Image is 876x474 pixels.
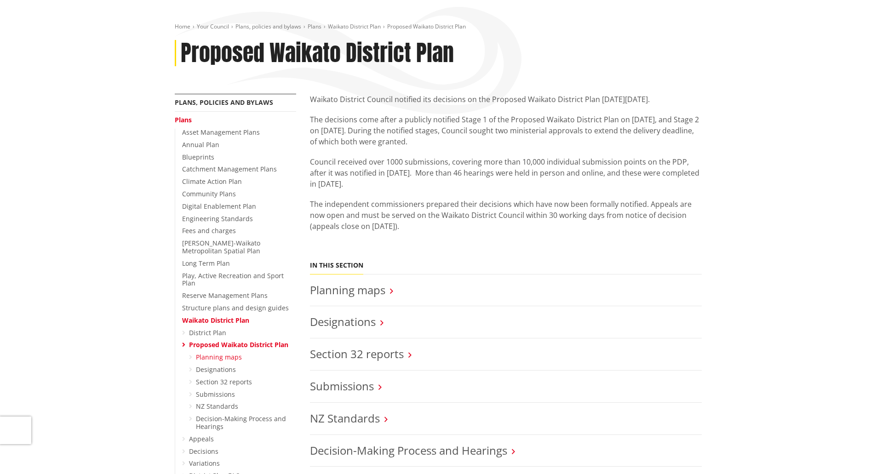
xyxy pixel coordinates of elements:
[182,153,214,161] a: Blueprints
[182,128,260,137] a: Asset Management Plans
[189,459,220,468] a: Variations
[181,40,454,67] h1: Proposed Waikato District Plan
[182,189,236,198] a: Community Plans
[310,411,380,426] a: NZ Standards
[310,443,507,458] a: Decision-Making Process and Hearings
[182,271,284,288] a: Play, Active Recreation and Sport Plan
[310,346,404,361] a: Section 32 reports
[310,262,363,269] h5: In this section
[310,199,702,232] p: The independent commissioners prepared their decisions which have now been formally notified. App...
[182,177,242,186] a: Climate Action Plan
[196,390,235,399] a: Submissions
[182,202,256,211] a: Digital Enablement Plan
[175,23,702,31] nav: breadcrumb
[310,156,702,189] p: Council received over 1000 submissions, covering more than 10,000 individual submission points on...
[308,23,321,30] a: Plans
[196,414,286,431] a: Decision-Making Process and Hearings
[196,377,252,386] a: Section 32 reports
[182,259,230,268] a: Long Term Plan
[196,353,242,361] a: Planning maps
[834,435,867,468] iframe: Messenger Launcher
[196,365,236,374] a: Designations
[189,328,226,337] a: District Plan
[310,314,376,329] a: Designations
[235,23,301,30] a: Plans, policies and bylaws
[175,98,273,107] a: Plans, policies and bylaws
[175,23,190,30] a: Home
[182,226,236,235] a: Fees and charges
[175,115,192,124] a: Plans
[182,316,249,325] a: Waikato District Plan
[310,282,385,297] a: Planning maps
[310,114,702,147] p: The decisions come after a publicly notified Stage 1 of the Proposed Waikato District Plan on [DA...
[189,447,218,456] a: Decisions
[189,434,214,443] a: Appeals
[387,23,466,30] span: Proposed Waikato District Plan
[310,378,374,394] a: Submissions
[182,140,219,149] a: Annual Plan
[182,165,277,173] a: Catchment Management Plans
[182,291,268,300] a: Reserve Management Plans
[182,303,289,312] a: Structure plans and design guides
[310,94,702,105] p: Waikato District Council notified its decisions on the Proposed Waikato District Plan [DATE][DATE].
[182,239,260,255] a: [PERSON_NAME]-Waikato Metropolitan Spatial Plan
[196,402,238,411] a: NZ Standards
[328,23,381,30] a: Waikato District Plan
[182,214,253,223] a: Engineering Standards
[197,23,229,30] a: Your Council
[189,340,288,349] a: Proposed Waikato District Plan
